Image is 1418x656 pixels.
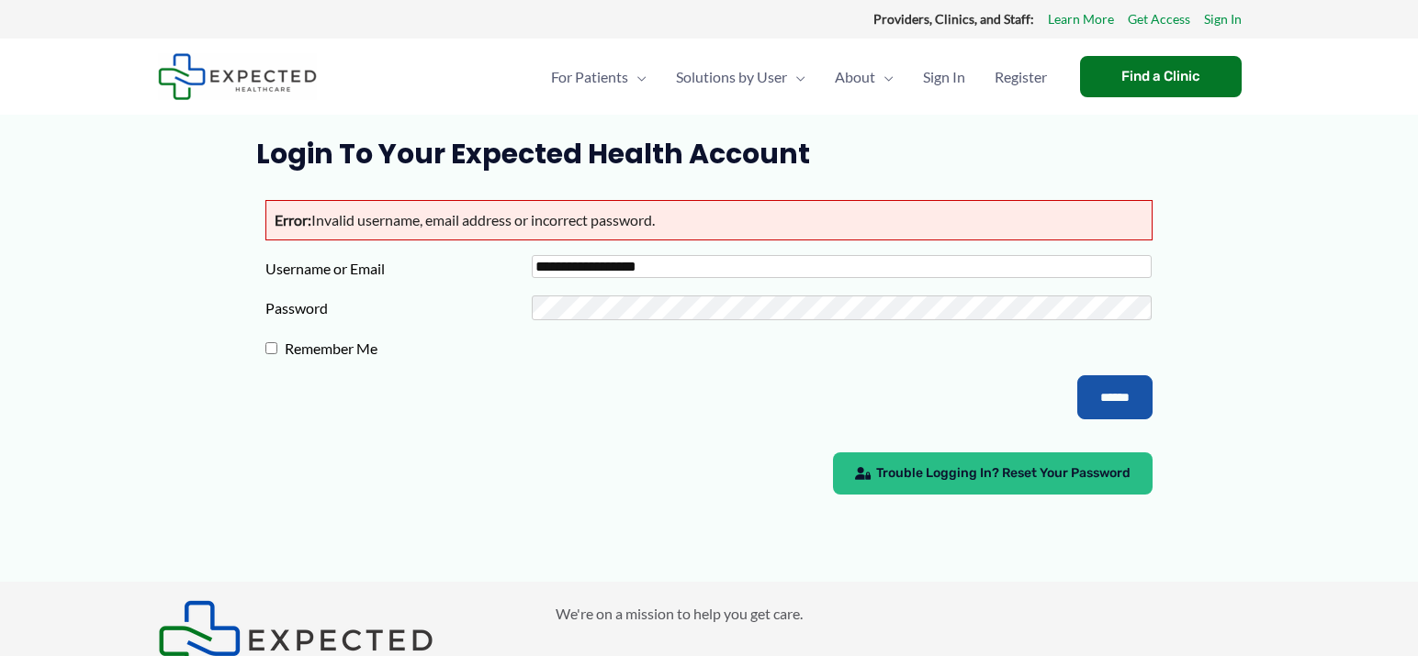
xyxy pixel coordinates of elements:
[787,45,805,109] span: Menu Toggle
[1204,7,1242,31] a: Sign In
[265,295,532,322] label: Password
[676,45,787,109] span: Solutions by User
[908,45,980,109] a: Sign In
[835,45,875,109] span: About
[875,45,894,109] span: Menu Toggle
[556,600,1260,628] p: We're on a mission to help you get care.
[876,467,1131,480] span: Trouble Logging In? Reset Your Password
[833,452,1153,495] a: Trouble Logging In? Reset Your Password
[275,211,311,228] strong: Error:
[873,11,1034,27] strong: Providers, Clinics, and Staff:
[265,200,1154,240] p: Invalid username, email address or incorrect password.
[277,335,544,362] label: Remember Me
[536,45,1062,109] nav: Primary Site Navigation
[265,255,532,283] label: Username or Email
[820,45,908,109] a: AboutMenu Toggle
[628,45,647,109] span: Menu Toggle
[995,45,1047,109] span: Register
[1128,7,1190,31] a: Get Access
[661,45,820,109] a: Solutions by UserMenu Toggle
[551,45,628,109] span: For Patients
[923,45,965,109] span: Sign In
[158,53,317,100] img: Expected Healthcare Logo - side, dark font, small
[980,45,1062,109] a: Register
[536,45,661,109] a: For PatientsMenu Toggle
[256,138,1163,171] h1: Login to Your Expected Health Account
[1048,7,1114,31] a: Learn More
[1080,56,1242,97] a: Find a Clinic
